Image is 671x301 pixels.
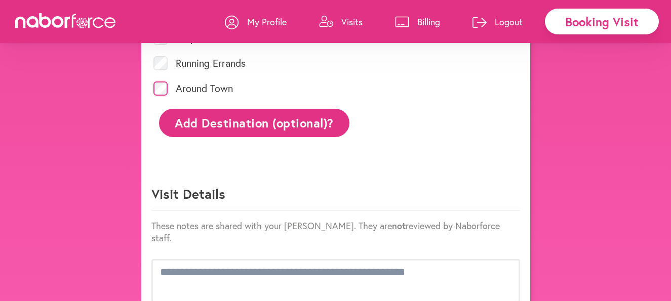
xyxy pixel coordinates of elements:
label: Running Errands [176,58,246,68]
p: These notes are shared with your [PERSON_NAME]. They are reviewed by Naborforce staff. [151,220,520,244]
p: Visits [341,16,363,28]
a: Billing [395,7,440,37]
p: Logout [495,16,523,28]
strong: not [392,220,406,232]
p: My Profile [247,16,287,28]
p: Visit Details [151,185,520,210]
a: Logout [472,7,523,37]
p: Billing [417,16,440,28]
label: Around Town [176,83,233,94]
a: Visits [319,7,363,37]
div: Booking Visit [545,9,659,34]
a: My Profile [225,7,287,37]
label: Help at Home [176,33,237,43]
button: Add Destination (optional)? [159,109,350,137]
